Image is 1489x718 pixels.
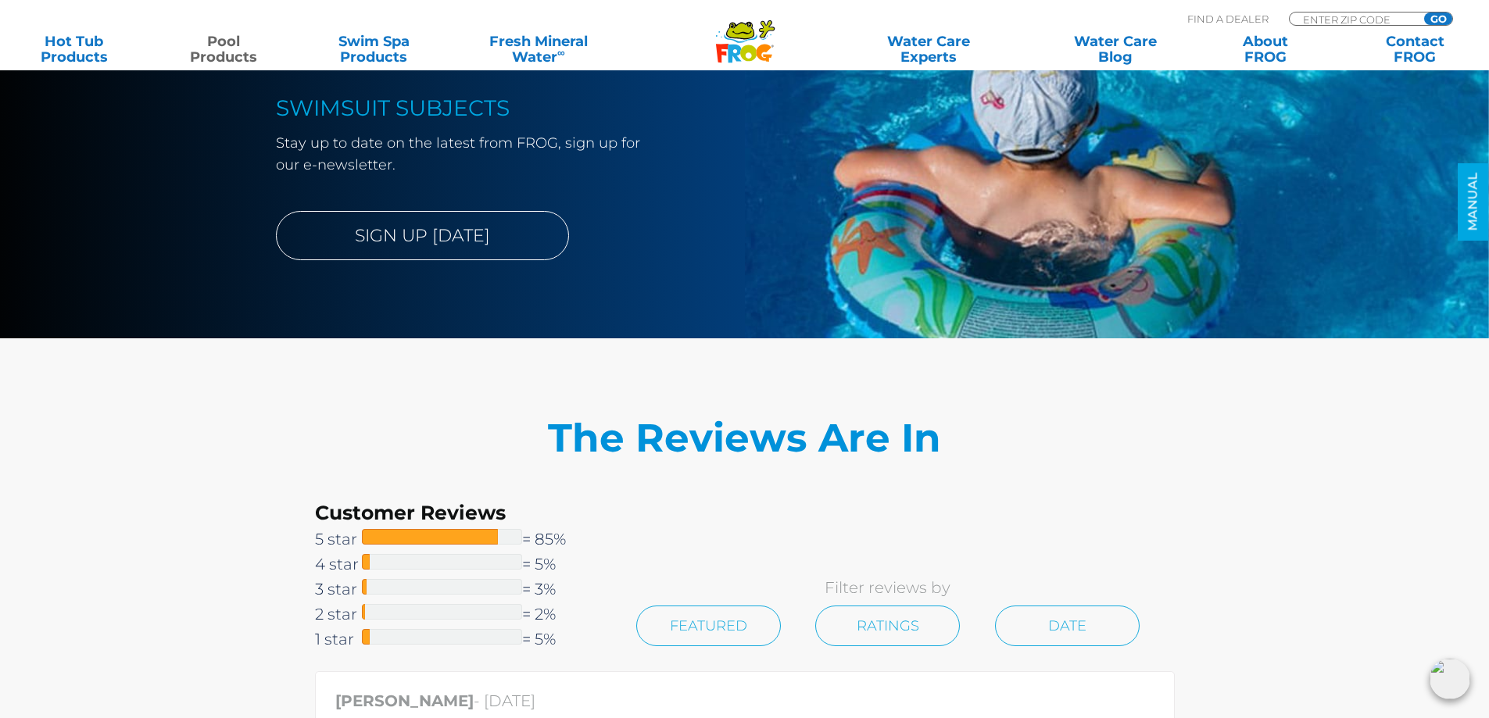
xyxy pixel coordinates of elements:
[601,578,1174,598] p: Filter reviews by
[335,691,474,710] strong: [PERSON_NAME]
[315,416,1175,460] h5: The Reviews Are In
[1357,34,1473,65] a: ContactFROG
[276,132,667,176] p: Stay up to date on the latest from FROG, sign up for our e-newsletter.
[636,605,781,646] a: Featured
[1207,34,1323,65] a: AboutFROG
[315,552,362,577] span: 4 star
[166,34,282,65] a: PoolProducts
[315,499,602,527] h3: Customer Reviews
[16,34,132,65] a: Hot TubProducts
[995,605,1140,646] a: Date
[315,602,602,627] a: 2 star= 2%
[315,627,602,652] a: 1 star= 5%
[315,577,362,602] span: 3 star
[1458,163,1488,241] a: MANUAL
[1424,13,1452,25] input: GO
[1301,13,1407,26] input: Zip Code Form
[1430,659,1470,699] img: openIcon
[315,552,602,577] a: 4 star= 5%
[315,527,602,552] a: 5 star= 85%
[276,211,569,260] a: SIGN UP [DATE]
[316,34,432,65] a: Swim SpaProducts
[315,577,602,602] a: 3 star= 3%
[815,605,960,646] a: Ratings
[315,602,362,627] span: 2 star
[557,46,565,59] sup: ∞
[315,627,362,652] span: 1 star
[1057,34,1173,65] a: Water CareBlog
[315,527,362,552] span: 5 star
[834,34,1023,65] a: Water CareExperts
[276,95,667,120] h4: SWIMSUIT SUBJECTS
[465,34,611,65] a: Fresh MineralWater∞
[1187,12,1269,26] p: Find A Dealer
